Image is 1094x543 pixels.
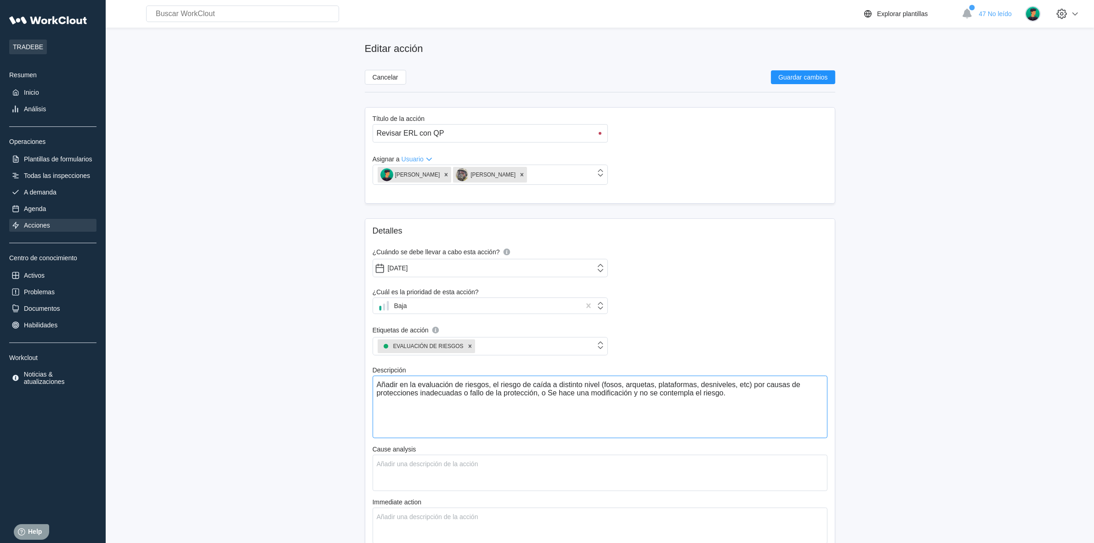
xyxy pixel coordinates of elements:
[979,10,1012,17] span: 47 No leído
[9,286,96,298] a: Problemas
[373,288,608,297] label: ¿Cuál es la prioridad de esta acción?
[24,205,46,212] div: Agenda
[9,202,96,215] a: Agenda
[9,138,96,145] div: Operaciones
[9,186,96,199] a: A demanda
[862,8,958,19] a: Explorar plantillas
[9,169,96,182] a: Todas las inspecciones
[9,219,96,232] a: Acciones
[380,168,440,181] div: [PERSON_NAME]
[9,71,96,79] div: Resumen
[24,89,39,96] div: Inicio
[9,103,96,115] a: Análisis
[24,371,95,385] div: Noticias & atualizaciones
[373,74,398,80] span: Cancelar
[24,222,50,229] div: Acciones
[771,70,835,84] button: Guardar cambios
[373,115,608,124] label: Título de la acción
[24,155,92,163] div: Plantillas de formularios
[380,341,464,352] div: EVALUACIÓN DE RIESGOS
[373,376,828,438] textarea: Añadir en la evaluación de riesgos, el riesgo de caída a distinto nivel (fosos, arquetas, platafo...
[146,6,339,22] input: Buscar WorkClout
[373,259,608,277] input: Seleccionar fecha de vencimiento
[778,74,828,80] span: Guardar cambios
[24,272,45,279] div: Activos
[365,70,406,85] button: Cancelar
[402,155,424,163] span: Usuario
[373,325,608,337] label: Etiquetas de acción
[365,42,835,55] h2: Editar acción
[373,226,828,236] div: Detalles
[373,446,828,455] label: Cause analysis
[380,168,393,181] img: user.png
[24,172,90,179] div: Todas las inspecciones
[456,168,469,181] img: 2f847459-28ef-4a61-85e4-954d408df519.jpg
[9,254,96,262] div: Centro de conocimiento
[24,305,60,312] div: Documentos
[9,302,96,315] a: Documentos
[373,124,608,143] input: Ingresar título para esta acción
[9,40,47,54] span: TRADEBE
[24,321,57,329] div: Habilidades
[373,498,828,508] label: Immediate action
[456,168,516,181] div: [PERSON_NAME]
[373,155,400,163] span: Asignar a
[9,319,96,332] a: Habilidades
[877,10,928,17] div: Explorar plantillas
[373,247,608,259] label: ¿Cuándo se debe llevar a cabo esta acción?
[9,354,96,361] div: Workclout
[9,369,96,387] a: Noticias & atualizaciones
[9,153,96,166] a: Plantillas de formularios
[1025,6,1041,22] img: user.png
[24,105,46,113] div: Análisis
[378,299,407,312] div: Baja
[9,86,96,99] a: Inicio
[9,269,96,282] a: Activos
[24,288,55,296] div: Problemas
[373,366,828,376] label: Descripción
[24,189,57,196] div: A demanda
